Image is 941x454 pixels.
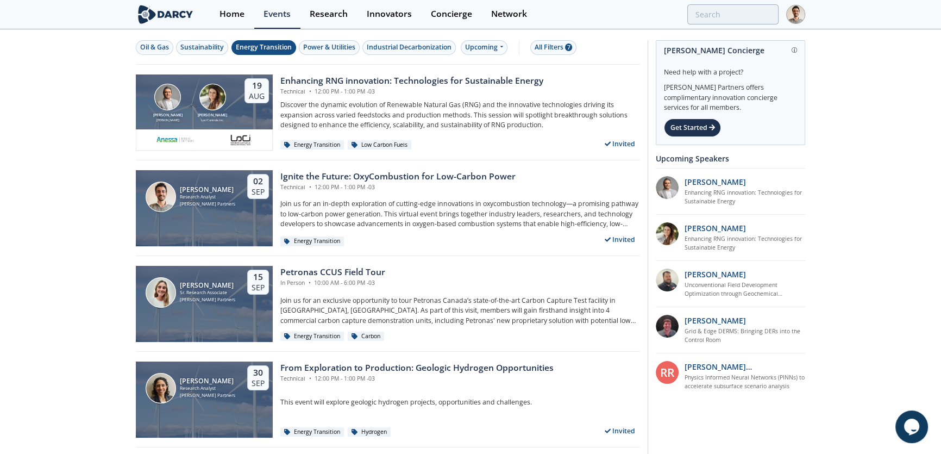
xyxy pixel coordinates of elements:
[264,10,291,18] div: Events
[664,77,797,113] div: [PERSON_NAME] Partners offers complimentary innovation concierge services for all members.
[656,176,679,199] img: 1fdb2308-3d70-46db-bc64-f6eabefcce4d
[136,74,640,151] a: Amir Akbari [PERSON_NAME] [PERSON_NAME] Nicole Neff [PERSON_NAME] Loci Controls Inc. 19 Aug Enhan...
[180,194,235,201] div: Research Analyst
[199,84,226,110] img: Nicole Neff
[895,411,930,443] iframe: chat widget
[600,137,641,151] div: Invited
[146,277,176,308] img: Mora Fernández Jurado
[685,222,746,234] p: [PERSON_NAME]
[348,332,384,341] div: Carbon
[252,272,265,283] div: 15
[151,118,185,122] div: [PERSON_NAME]
[249,91,265,101] div: Aug
[367,42,451,52] div: Industrial Decarbonization
[685,176,746,188] p: [PERSON_NAME]
[180,186,235,194] div: [PERSON_NAME]
[180,42,224,52] div: Sustainability
[236,42,292,52] div: Energy Transition
[280,199,640,229] p: Join us for an in-depth exploration of cutting-edge innovations in oxycombustion technology—a pro...
[280,237,344,246] div: Energy Transition
[348,140,411,150] div: Low Carbon Fuels
[280,362,554,375] div: From Exploration to Production: Geologic Hydrogen Opportunities
[280,183,516,192] div: Technical 12:00 PM - 1:00 PM -03
[280,296,640,326] p: Join us for an exclusive opportunity to tour Petronas Canada’s state-of-the-art Carbon Capture Te...
[685,189,806,206] a: Enhancing RNG innovation: Technologies for Sustainable Energy
[307,183,313,191] span: •
[792,47,798,53] img: information.svg
[180,392,235,399] div: [PERSON_NAME] Partners
[180,385,235,392] div: Research Analyst
[685,361,806,372] p: [PERSON_NAME] [PERSON_NAME]
[196,113,229,119] div: [PERSON_NAME]
[136,5,195,24] img: logo-wide.svg
[685,235,806,252] a: Enhancing RNG innovation: Technologies for Sustainable Energy
[664,60,797,77] div: Need help with a project?
[136,266,640,342] a: Mora Fernández Jurado [PERSON_NAME] Sr. Research Associate [PERSON_NAME] Partners 15 Sep Petronas...
[252,283,265,293] div: Sep
[786,5,805,24] img: Profile
[685,315,746,326] p: [PERSON_NAME]
[306,279,312,287] span: •
[685,281,806,298] a: Unconventional Field Development Optimization through Geochemical Fingerprinting Technology
[180,289,235,296] div: Sr. Research Associate
[151,113,185,119] div: [PERSON_NAME]
[656,269,679,291] img: 2k2ez1SvSiOh3gKHmcgF
[348,427,391,437] div: Hydrogen
[280,88,543,96] div: Technical 12:00 PM - 1:00 PM -03
[252,378,265,388] div: Sep
[656,361,679,384] div: RR
[685,327,806,345] a: Grid & Edge DERMS: Bringing DERs into the Control Room
[219,10,244,18] div: Home
[180,282,235,289] div: [PERSON_NAME]
[362,40,456,55] button: Industrial Decarbonization
[656,315,679,338] img: accc9a8e-a9c1-4d58-ae37-132228efcf55
[231,40,296,55] button: Energy Transition
[140,42,169,52] div: Oil & Gas
[367,10,412,18] div: Innovators
[280,279,385,288] div: In Person 10:00 AM - 6:00 PM -03
[154,84,181,110] img: Amir Akbari
[565,43,572,51] span: 7
[303,42,355,52] div: Power & Utilities
[656,149,805,168] div: Upcoming Speakers
[252,368,265,378] div: 30
[280,74,543,88] div: Enhancing RNG innovation: Technologies for Sustainable Energy
[307,375,313,382] span: •
[146,182,176,212] img: Nicolas Lassalle
[664,41,797,60] div: [PERSON_NAME] Concierge
[656,222,679,245] img: 737ad19b-6c50-4cdf-92c7-29f5966a019e
[146,373,176,403] img: Julieta Vidal
[156,133,194,146] img: 551440aa-d0f4-4a32-b6e2-e91f2a0781fe
[687,4,779,24] input: Advanced Search
[307,88,313,95] span: •
[252,187,265,197] div: Sep
[310,10,348,18] div: Research
[180,201,235,208] div: [PERSON_NAME] Partners
[685,374,806,391] a: Physics Informed Neural Networks (PINNs) to accelerate subsurface scenario analysis
[685,269,746,280] p: [PERSON_NAME]
[176,40,228,55] button: Sustainability
[252,176,265,187] div: 02
[280,375,554,383] div: Technical 12:00 PM - 1:00 PM -03
[461,40,508,55] div: Upcoming
[280,427,344,437] div: Energy Transition
[280,140,344,150] div: Energy Transition
[280,332,344,341] div: Energy Transition
[136,170,640,246] a: Nicolas Lassalle [PERSON_NAME] Research Analyst [PERSON_NAME] Partners 02 Sep Ignite the Future: ...
[491,10,527,18] div: Network
[600,233,641,246] div: Invited
[299,40,360,55] button: Power & Utilities
[136,40,173,55] button: Oil & Gas
[249,80,265,91] div: 19
[530,40,576,55] button: All Filters 7
[280,170,516,183] div: Ignite the Future: OxyCombustion for Low-Carbon Power
[136,362,640,438] a: Julieta Vidal [PERSON_NAME] Research Analyst [PERSON_NAME] Partners 30 Sep From Exploration to Pr...
[664,119,721,137] div: Get Started
[280,100,640,130] p: Discover the dynamic evolution of Renewable Natural Gas (RNG) and the innovative technologies dri...
[280,266,385,279] div: Petronas CCUS Field Tour
[229,133,253,146] img: 2b793097-40cf-4f6d-9bc3-4321a642668f
[280,397,640,407] p: This event will explore geologic hydrogen projects, opportunities and challenges.
[535,42,572,52] div: All Filters
[180,377,235,385] div: [PERSON_NAME]
[431,10,472,18] div: Concierge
